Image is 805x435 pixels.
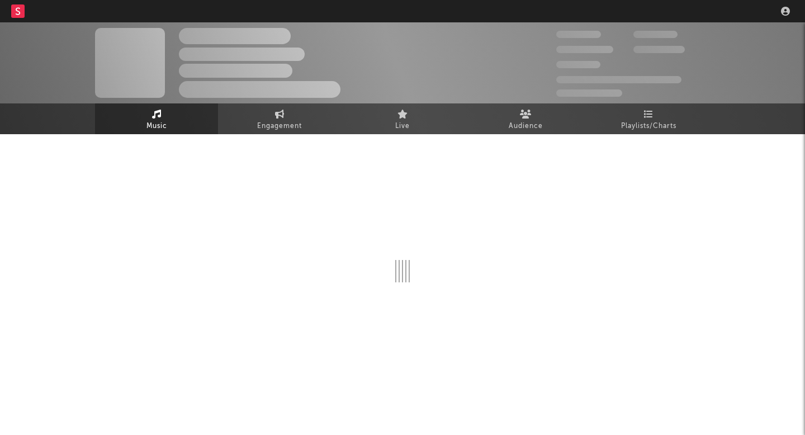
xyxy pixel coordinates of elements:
span: Jump Score: 85.0 [556,89,622,97]
span: Music [146,120,167,133]
span: 100,000 [556,61,600,68]
span: 1,000,000 [633,46,685,53]
span: 300,000 [556,31,601,38]
span: 50,000,000 [556,46,613,53]
span: 100,000 [633,31,678,38]
span: 50,000,000 Monthly Listeners [556,76,681,83]
a: Audience [464,103,587,134]
a: Engagement [218,103,341,134]
span: Live [395,120,410,133]
span: Audience [509,120,543,133]
a: Playlists/Charts [587,103,710,134]
a: Music [95,103,218,134]
span: Playlists/Charts [621,120,676,133]
span: Engagement [257,120,302,133]
a: Live [341,103,464,134]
